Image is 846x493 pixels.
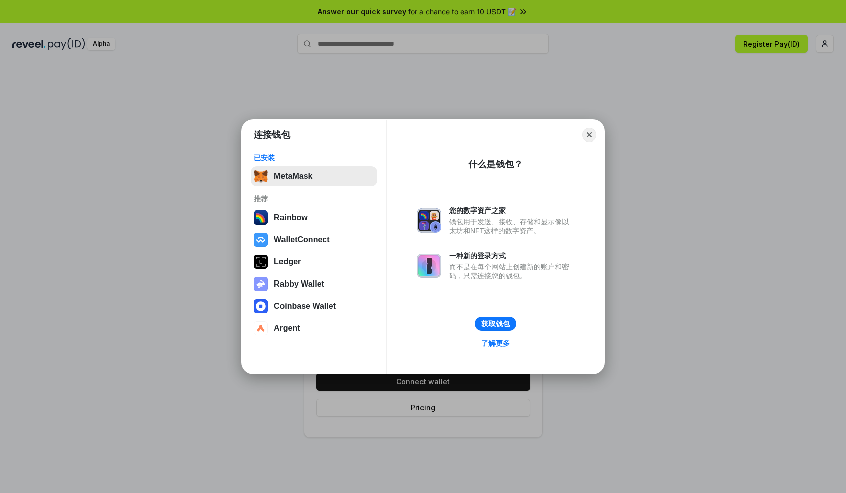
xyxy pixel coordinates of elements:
[251,296,377,316] button: Coinbase Wallet
[481,319,510,328] div: 获取钱包
[274,235,330,244] div: WalletConnect
[251,274,377,294] button: Rabby Wallet
[251,252,377,272] button: Ledger
[449,251,574,260] div: 一种新的登录方式
[254,233,268,247] img: svg+xml,%3Csvg%20width%3D%2228%22%20height%3D%2228%22%20viewBox%3D%220%200%2028%2028%22%20fill%3D...
[254,169,268,183] img: svg+xml,%3Csvg%20fill%3D%22none%22%20height%3D%2233%22%20viewBox%3D%220%200%2035%2033%22%20width%...
[251,318,377,338] button: Argent
[475,317,516,331] button: 获取钱包
[254,194,374,203] div: 推荐
[274,302,336,311] div: Coinbase Wallet
[274,257,301,266] div: Ledger
[254,129,290,141] h1: 连接钱包
[254,321,268,335] img: svg+xml,%3Csvg%20width%3D%2228%22%20height%3D%2228%22%20viewBox%3D%220%200%2028%2028%22%20fill%3D...
[417,208,441,233] img: svg+xml,%3Csvg%20xmlns%3D%22http%3A%2F%2Fwww.w3.org%2F2000%2Fsvg%22%20fill%3D%22none%22%20viewBox...
[274,279,324,289] div: Rabby Wallet
[254,299,268,313] img: svg+xml,%3Csvg%20width%3D%2228%22%20height%3D%2228%22%20viewBox%3D%220%200%2028%2028%22%20fill%3D...
[274,172,312,181] div: MetaMask
[254,210,268,225] img: svg+xml,%3Csvg%20width%3D%22120%22%20height%3D%22120%22%20viewBox%3D%220%200%20120%20120%22%20fil...
[582,128,596,142] button: Close
[254,255,268,269] img: svg+xml,%3Csvg%20xmlns%3D%22http%3A%2F%2Fwww.w3.org%2F2000%2Fsvg%22%20width%3D%2228%22%20height%3...
[254,153,374,162] div: 已安装
[251,166,377,186] button: MetaMask
[468,158,523,170] div: 什么是钱包？
[251,207,377,228] button: Rainbow
[481,339,510,348] div: 了解更多
[449,262,574,280] div: 而不是在每个网站上创建新的账户和密码，只需连接您的钱包。
[274,324,300,333] div: Argent
[254,277,268,291] img: svg+xml,%3Csvg%20xmlns%3D%22http%3A%2F%2Fwww.w3.org%2F2000%2Fsvg%22%20fill%3D%22none%22%20viewBox...
[475,337,516,350] a: 了解更多
[449,206,574,215] div: 您的数字资产之家
[449,217,574,235] div: 钱包用于发送、接收、存储和显示像以太坊和NFT这样的数字资产。
[251,230,377,250] button: WalletConnect
[274,213,308,222] div: Rainbow
[417,254,441,278] img: svg+xml,%3Csvg%20xmlns%3D%22http%3A%2F%2Fwww.w3.org%2F2000%2Fsvg%22%20fill%3D%22none%22%20viewBox...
